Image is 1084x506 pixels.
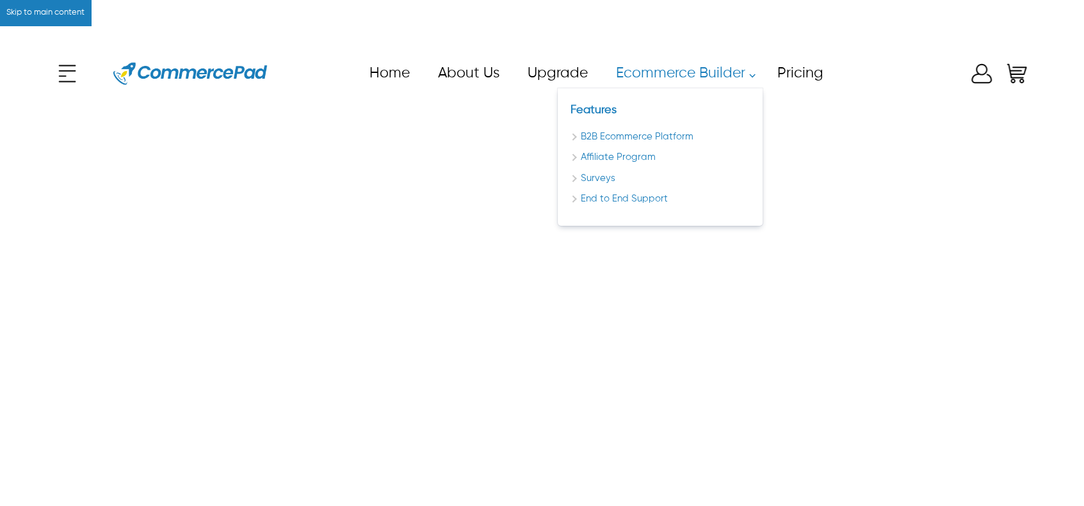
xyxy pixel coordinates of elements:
[112,45,268,102] a: Website Logo for Commerce Pad
[513,59,601,88] a: Upgrade
[570,171,750,186] a: Surveys
[355,59,423,88] a: Home
[570,104,617,116] a: Features
[113,45,267,102] img: Website Logo for Commerce Pad
[570,130,750,145] a: B2B Ecommerce Platform
[763,59,837,88] a: Pricing
[570,192,750,207] a: End to End Support
[423,59,513,88] a: About Us
[601,59,763,88] a: Ecommerce Builder
[570,150,750,165] a: Affiliate Program
[1004,61,1030,86] a: Shopping Cart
